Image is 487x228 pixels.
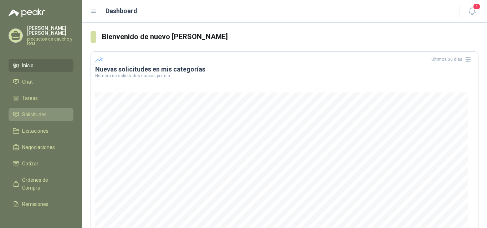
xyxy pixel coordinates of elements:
button: 1 [466,5,478,18]
span: Remisiones [22,200,48,208]
h1: Dashboard [106,6,137,16]
span: Tareas [22,94,38,102]
span: 1 [473,3,481,10]
div: Últimos 30 días [431,54,474,65]
a: Negociaciones [9,140,73,154]
p: Número de solicitudes nuevas por día [95,74,474,78]
img: Logo peakr [9,9,45,17]
p: [PERSON_NAME] [PERSON_NAME] [27,26,73,36]
h3: Nuevas solicitudes en mis categorías [95,65,474,74]
a: Órdenes de Compra [9,173,73,195]
a: Solicitudes [9,108,73,121]
a: Licitaciones [9,124,73,138]
a: Chat [9,75,73,89]
span: Órdenes de Compra [22,176,67,192]
a: Inicio [9,59,73,72]
a: Remisiones [9,197,73,211]
a: Cotizar [9,157,73,170]
span: Negociaciones [22,143,55,151]
span: Inicio [22,62,34,69]
a: Tareas [9,91,73,105]
span: Cotizar [22,160,39,168]
span: Solicitudes [22,111,47,118]
p: productos de caucho y lona [27,37,73,46]
span: Licitaciones [22,127,48,135]
span: Chat [22,78,33,86]
h3: Bienvenido de nuevo [PERSON_NAME] [102,31,478,42]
